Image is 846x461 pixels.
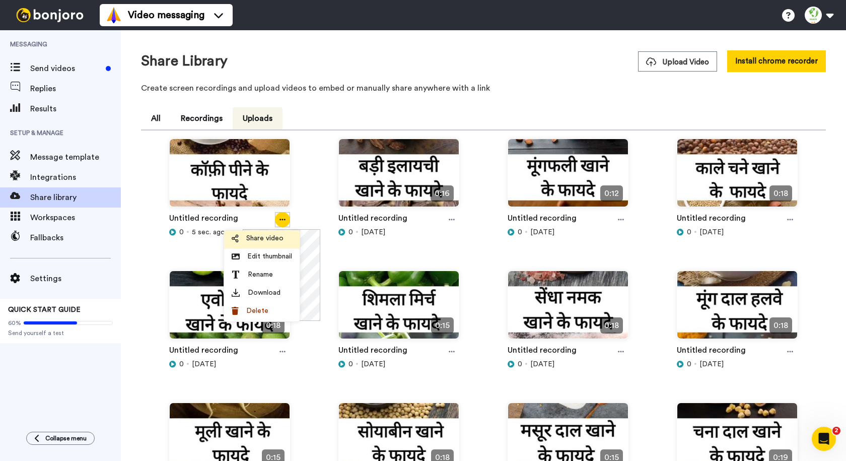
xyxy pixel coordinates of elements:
[338,359,459,369] div: [DATE]
[677,271,797,347] img: f1058458-22b7-4551-971e-e67d97b19f2e_thumbnail_source_1754293065.jpg
[677,359,798,369] div: [DATE]
[170,271,290,347] img: 79916176-d5a7-4ee8-833b-663bd09a8dd2_thumbnail_source_1754636670.jpg
[348,359,353,369] span: 0
[30,212,121,224] span: Workspaces
[348,227,353,237] span: 0
[8,319,21,327] span: 60%
[687,227,691,237] span: 0
[30,191,121,204] span: Share library
[45,434,87,442] span: Collapse menu
[338,344,407,359] a: Untitled recording
[518,359,522,369] span: 0
[106,7,122,23] img: vm-color.svg
[30,83,121,95] span: Replies
[179,227,184,237] span: 0
[727,50,826,72] button: Install chrome recorder
[812,427,836,451] iframe: Intercom live chat
[508,344,577,359] a: Untitled recording
[769,317,792,334] span: 0:18
[638,51,717,72] button: Upload Video
[646,57,709,68] span: Upload Video
[12,8,88,22] img: bj-logo-header-white.svg
[338,212,407,227] a: Untitled recording
[431,185,454,202] span: 0:16
[26,432,95,445] button: Collapse menu
[141,53,228,69] h1: Share Library
[339,139,459,215] img: 8b2138bf-4ac6-4380-97f3-ae74ec5f27f8_thumbnail_source_1754897376.jpg
[339,271,459,347] img: 8616fa4e-f224-4363-8170-2e307fedaf8a_thumbnail_source_1754562209.jpg
[169,227,290,237] div: 5 sec. ago
[508,139,628,215] img: d4e83b37-0eb7-4f1f-952c-dac4b7460cb1_thumbnail_source_1754824230.jpg
[677,212,746,227] a: Untitled recording
[171,107,233,129] button: Recordings
[248,288,280,298] span: Download
[8,306,81,313] span: QUICK START GUIDE
[247,251,292,261] span: Edit thumbnail
[170,139,290,215] img: 76910287-96f9-42da-a6ab-07e2667fbc27_thumbnail_source_1754994408.jpg
[141,107,171,129] button: All
[128,8,204,22] span: Video messaging
[262,317,285,334] span: 0:18
[600,185,623,202] span: 0:12
[832,427,840,435] span: 2
[338,227,459,237] div: [DATE]
[30,171,121,183] span: Integrations
[769,185,792,202] span: 0:18
[518,227,522,237] span: 0
[141,82,826,94] p: Create screen recordings and upload videos to embed or manually share anywhere with a link
[687,359,691,369] span: 0
[246,306,268,316] span: Delete
[677,139,797,215] img: 1a12032e-8a6c-4125-b948-d0646338f1b6_thumbnail_source_1754732626.jpg
[233,107,283,129] button: Uploads
[8,329,113,337] span: Send yourself a test
[30,273,121,285] span: Settings
[169,359,290,369] div: [DATE]
[169,344,238,359] a: Untitled recording
[30,232,121,244] span: Fallbacks
[246,233,284,243] span: Share video
[508,212,577,227] a: Untitled recording
[30,151,121,163] span: Message template
[431,317,454,334] span: 0:15
[600,317,623,334] span: 0:18
[677,344,746,359] a: Untitled recording
[169,212,238,227] a: Untitled recording
[30,103,121,115] span: Results
[508,359,628,369] div: [DATE]
[179,359,184,369] span: 0
[508,227,628,237] div: [DATE]
[248,270,273,280] span: Rename
[30,62,102,75] span: Send videos
[677,227,798,237] div: [DATE]
[508,271,628,347] img: a38b1a20-f2df-4819-8cb5-8fd36b8828f7_thumbnail_source_1754293106.jpg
